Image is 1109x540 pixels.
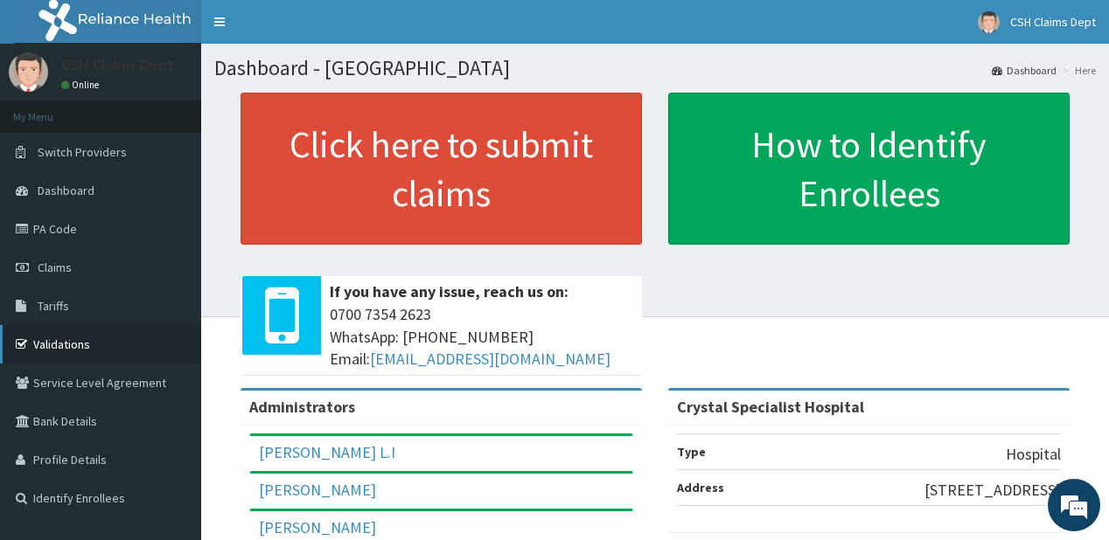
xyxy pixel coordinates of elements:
[1010,14,1096,30] span: CSH Claims Dept
[1058,63,1096,78] li: Here
[38,260,72,275] span: Claims
[677,480,724,495] b: Address
[978,11,1000,33] img: User Image
[9,52,48,92] img: User Image
[38,298,69,314] span: Tariffs
[370,349,610,369] a: [EMAIL_ADDRESS][DOMAIN_NAME]
[249,397,355,417] b: Administrators
[330,303,633,370] span: 0700 7354 2623 WhatsApp: [PHONE_NUMBER] Email:
[61,57,174,73] p: CSH Claims Dept
[259,480,376,500] a: [PERSON_NAME]
[38,183,94,198] span: Dashboard
[992,63,1057,78] a: Dashboard
[330,281,568,301] b: If you have any issue, reach us on:
[677,444,706,460] b: Type
[61,79,103,91] a: Online
[214,57,1096,80] h1: Dashboard - [GEOGRAPHIC_DATA]
[668,93,1070,245] a: How to Identify Enrollees
[38,144,127,160] span: Switch Providers
[259,442,395,462] a: [PERSON_NAME] L.I
[241,93,642,245] a: Click here to submit claims
[1006,443,1061,466] p: Hospital
[677,397,864,417] strong: Crystal Specialist Hospital
[924,479,1061,502] p: [STREET_ADDRESS]
[259,517,376,537] a: [PERSON_NAME]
